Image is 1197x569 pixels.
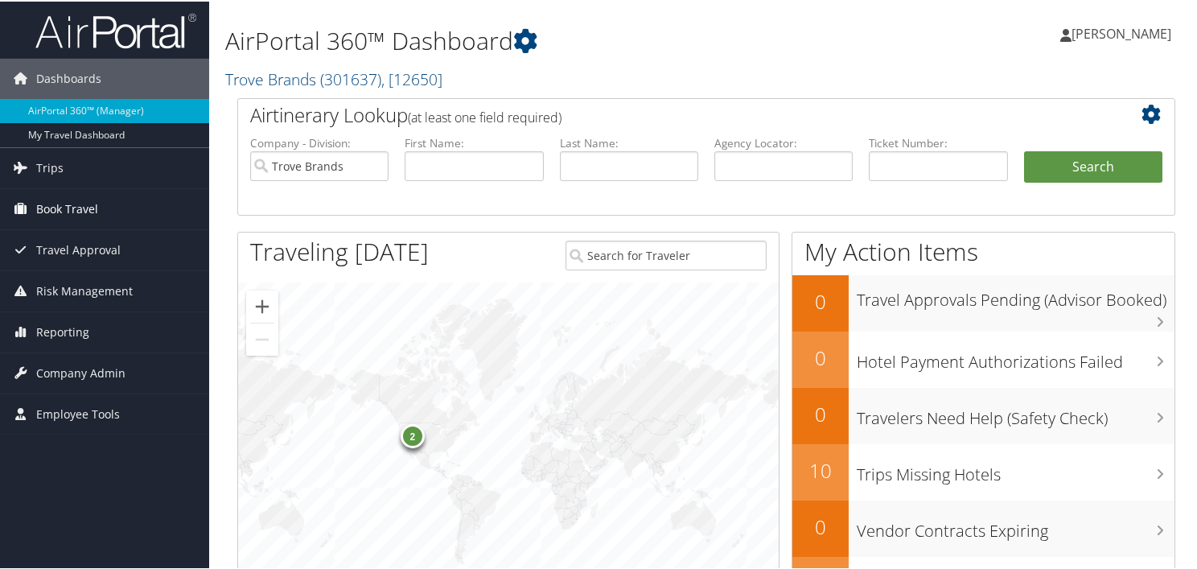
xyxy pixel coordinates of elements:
[408,107,561,125] span: (at least one field required)
[401,423,425,447] div: 2
[792,274,1174,330] a: 0Travel Approvals Pending (Advisor Booked)
[36,311,89,351] span: Reporting
[857,398,1174,428] h3: Travelers Need Help (Safety Check)
[35,10,196,48] img: airportal-logo.png
[36,57,101,97] span: Dashboards
[792,386,1174,443] a: 0Travelers Need Help (Safety Check)
[1072,23,1171,41] span: [PERSON_NAME]
[225,67,442,89] a: Trove Brands
[36,393,120,433] span: Employee Tools
[792,456,849,483] h2: 10
[381,67,442,89] span: , [ 12650 ]
[857,454,1174,484] h3: Trips Missing Hotels
[560,134,698,150] label: Last Name:
[792,287,849,314] h2: 0
[566,239,767,269] input: Search for Traveler
[857,279,1174,310] h3: Travel Approvals Pending (Advisor Booked)
[1060,8,1187,56] a: [PERSON_NAME]
[792,399,849,427] h2: 0
[792,443,1174,499] a: 10Trips Missing Hotels
[246,289,278,321] button: Zoom in
[246,322,278,354] button: Zoom out
[36,229,121,269] span: Travel Approval
[857,341,1174,372] h3: Hotel Payment Authorizations Failed
[405,134,543,150] label: First Name:
[857,510,1174,541] h3: Vendor Contracts Expiring
[250,100,1084,127] h2: Airtinerary Lookup
[792,233,1174,267] h1: My Action Items
[36,188,98,228] span: Book Travel
[250,233,429,267] h1: Traveling [DATE]
[250,134,389,150] label: Company - Division:
[225,23,866,56] h1: AirPortal 360™ Dashboard
[36,146,64,187] span: Trips
[1024,150,1162,182] button: Search
[869,134,1007,150] label: Ticket Number:
[792,330,1174,386] a: 0Hotel Payment Authorizations Failed
[792,512,849,539] h2: 0
[36,352,125,392] span: Company Admin
[792,499,1174,555] a: 0Vendor Contracts Expiring
[320,67,381,89] span: ( 301637 )
[36,270,133,310] span: Risk Management
[792,343,849,370] h2: 0
[714,134,853,150] label: Agency Locator:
